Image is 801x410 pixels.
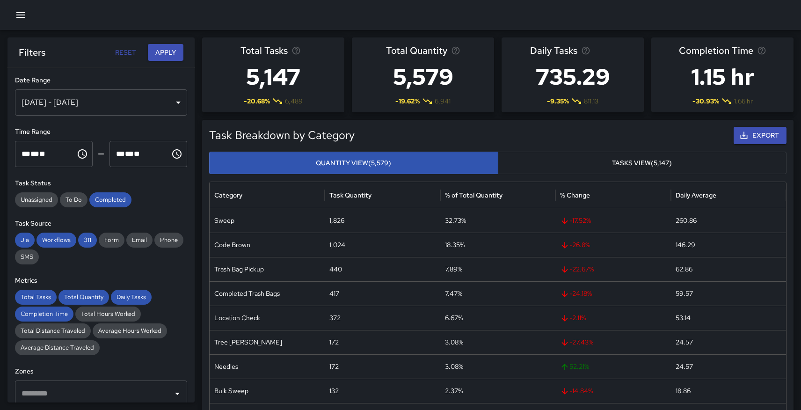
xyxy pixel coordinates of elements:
[440,281,555,306] div: 7.47%
[325,281,440,306] div: 417
[78,235,97,245] span: 311
[15,252,39,262] span: SMS
[154,235,183,245] span: Phone
[116,150,125,157] span: Hours
[451,46,460,55] svg: Total task quantity in the selected period, compared to the previous period.
[560,306,666,330] span: -2.11 %
[58,293,109,302] span: Total Quantity
[93,323,167,338] div: Average Hours Worked
[325,354,440,379] div: 172
[325,330,440,354] div: 172
[671,354,786,379] div: 24.57
[15,307,73,322] div: Completion Time
[386,43,447,58] span: Total Quantity
[671,233,786,257] div: 146.29
[210,306,325,330] div: Location Check
[671,257,786,281] div: 62.86
[210,379,325,403] div: Bulk Sweep
[60,195,87,205] span: To Do
[15,290,57,305] div: Total Tasks
[291,46,301,55] svg: Total number of tasks in the selected period, compared to the previous period.
[440,257,555,281] div: 7.89%
[210,281,325,306] div: Completed Trash Bags
[671,208,786,233] div: 260.86
[15,276,187,286] h6: Metrics
[671,281,786,306] div: 59.57
[679,43,753,58] span: Completion Time
[15,293,57,302] span: Total Tasks
[111,290,152,305] div: Daily Tasks
[440,233,555,257] div: 18.35%
[89,192,131,207] div: Completed
[110,44,140,61] button: Reset
[93,326,167,336] span: Average Hours Worked
[210,330,325,354] div: Tree Wells
[15,75,187,86] h6: Date Range
[560,379,666,403] span: -14.84 %
[734,127,786,144] button: Export
[73,145,92,163] button: Choose time, selected time is 12:00 AM
[111,293,152,302] span: Daily Tasks
[692,96,719,106] span: -30.93 %
[325,233,440,257] div: 1,024
[560,209,666,233] span: -17.52 %
[329,191,371,199] div: Task Quantity
[671,379,786,403] div: 18.86
[15,235,35,245] span: Jia
[440,330,555,354] div: 3.08%
[530,43,577,58] span: Daily Tasks
[36,233,76,248] div: Workflows
[126,235,153,245] span: Email
[134,150,140,157] span: Meridiem
[285,96,303,106] span: 6,489
[560,355,666,379] span: 52.21 %
[60,192,87,207] div: To Do
[386,58,460,95] h3: 5,579
[15,178,187,189] h6: Task Status
[15,195,58,205] span: Unassigned
[560,282,666,306] span: -24.18 %
[30,150,39,157] span: Minutes
[39,150,45,157] span: Meridiem
[210,354,325,379] div: Needles
[210,208,325,233] div: Sweep
[560,233,666,257] span: -26.8 %
[75,309,141,319] span: Total Hours Worked
[75,307,141,322] div: Total Hours Worked
[440,306,555,330] div: 6.67%
[209,152,498,175] button: Quantity View(5,579)
[325,379,440,403] div: 132
[15,309,73,319] span: Completion Time
[440,208,555,233] div: 32.73%
[36,235,76,245] span: Workflows
[171,387,184,400] button: Open
[679,58,766,95] h3: 1.15 hr
[440,379,555,403] div: 2.37%
[78,233,97,248] div: 311
[240,58,306,95] h3: 5,147
[445,191,502,199] div: % of Total Quantity
[671,306,786,330] div: 53.14
[167,145,186,163] button: Choose time, selected time is 11:59 PM
[581,46,590,55] svg: Average number of tasks per day in the selected period, compared to the previous period.
[22,150,30,157] span: Hours
[15,343,100,352] span: Average Distance Traveled
[15,89,187,116] div: [DATE] - [DATE]
[19,45,45,60] h6: Filters
[325,208,440,233] div: 1,826
[240,43,288,58] span: Total Tasks
[15,219,187,229] h6: Task Source
[325,257,440,281] div: 440
[15,366,187,377] h6: Zones
[325,306,440,330] div: 372
[15,127,187,137] h6: Time Range
[530,58,616,95] h3: 735.29
[560,257,666,281] span: -22.67 %
[435,96,451,106] span: 6,941
[99,235,124,245] span: Form
[214,191,242,199] div: Category
[440,354,555,379] div: 3.08%
[15,192,58,207] div: Unassigned
[498,152,787,175] button: Tasks View(5,147)
[676,191,716,199] div: Daily Average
